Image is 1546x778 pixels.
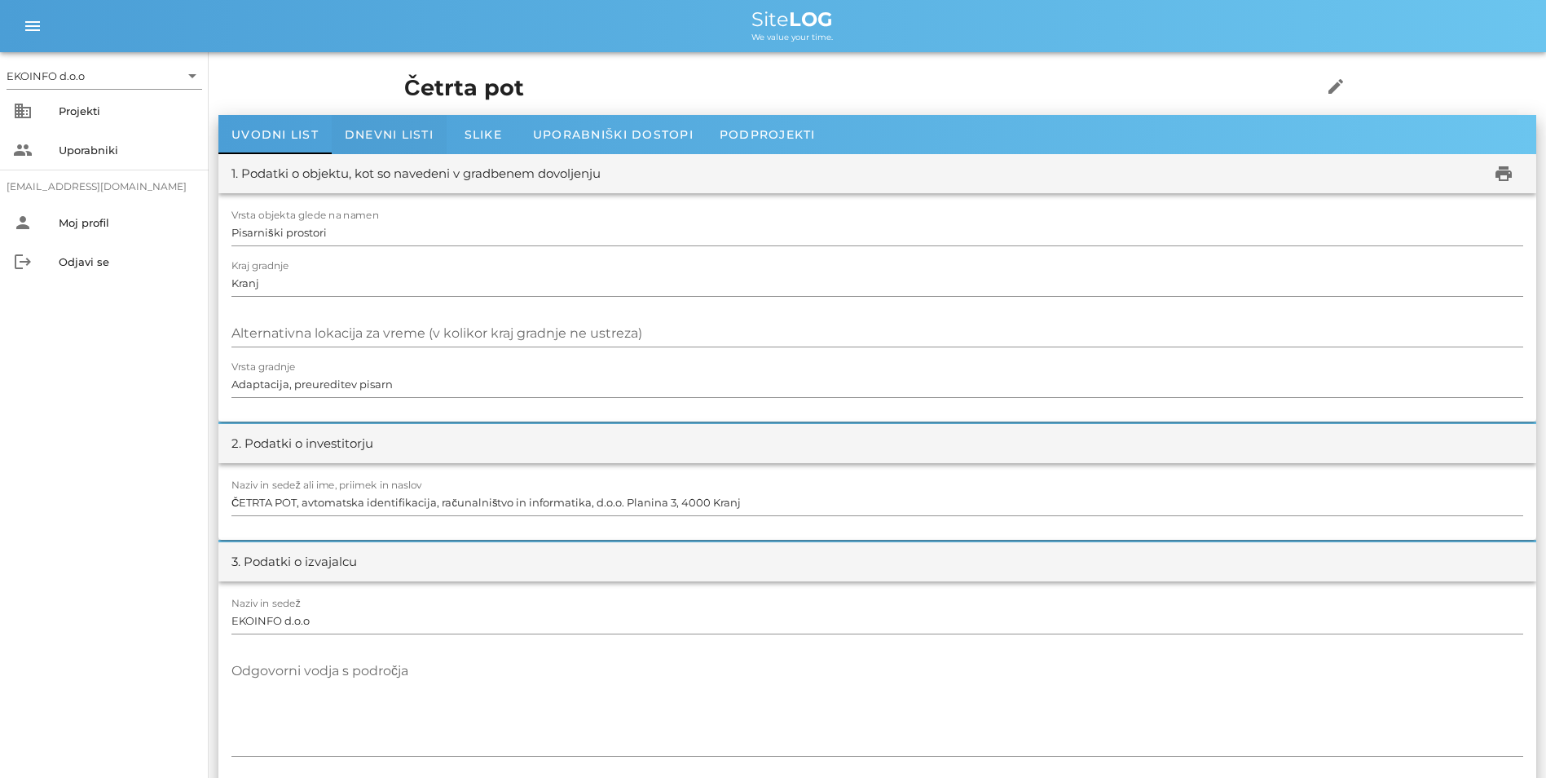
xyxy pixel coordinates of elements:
[59,255,196,268] div: Odjavi se
[13,140,33,160] i: people
[1313,602,1546,778] iframe: Chat Widget
[720,127,816,142] span: Podprojekti
[59,216,196,229] div: Moj profil
[1326,77,1346,96] i: edit
[1494,164,1513,183] i: print
[231,210,379,222] label: Vrsta objekta glede na namen
[23,16,42,36] i: menu
[345,127,434,142] span: Dnevni listi
[231,260,289,272] label: Kraj gradnje
[789,7,833,31] b: LOG
[533,127,694,142] span: Uporabniški dostopi
[1313,602,1546,778] div: Pripomoček za klepet
[7,69,85,83] div: EKOINFO d.o.o
[231,127,319,142] span: Uvodni list
[59,144,196,157] div: Uporabniki
[231,553,357,572] div: 3. Podatki o izvajalcu
[751,7,833,31] span: Site
[13,101,33,121] i: business
[183,66,202,86] i: arrow_drop_down
[231,165,601,183] div: 1. Podatki o objektu, kot so navedeni v gradbenem dovoljenju
[231,435,373,453] div: 2. Podatki o investitorju
[13,213,33,232] i: person
[465,127,502,142] span: Slike
[59,104,196,117] div: Projekti
[13,252,33,272] i: logout
[751,32,833,42] span: We value your time.
[231,598,301,610] label: Naziv in sedež
[404,72,1271,105] h1: Četrta pot
[7,63,202,89] div: EKOINFO d.o.o
[231,480,422,492] label: Naziv in sedež ali ime, priimek in naslov
[231,361,296,374] label: Vrsta gradnje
